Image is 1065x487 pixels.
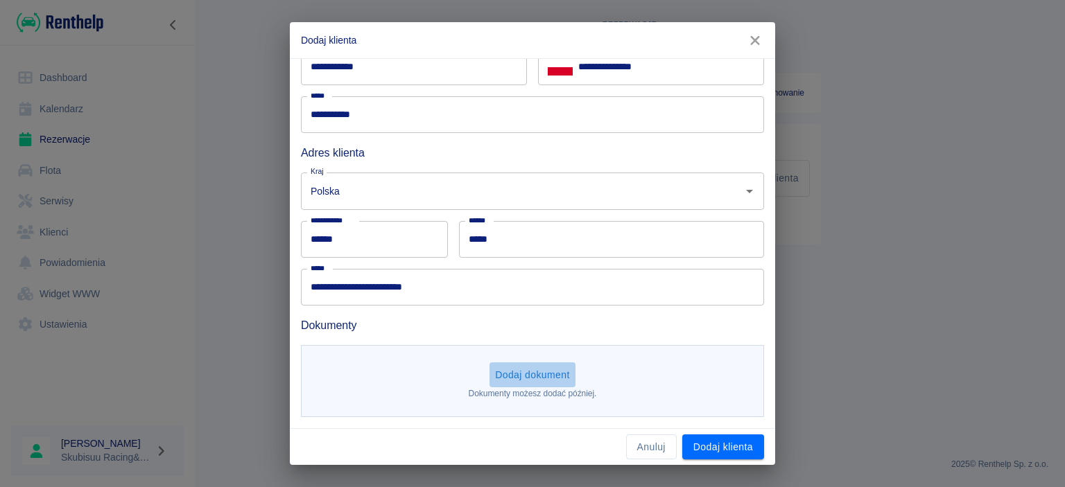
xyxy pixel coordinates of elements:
[490,362,575,388] button: Dodaj dokument
[301,144,764,161] h6: Adres klienta
[548,57,573,78] button: Select country
[682,434,764,460] button: Dodaj klienta
[740,181,759,201] button: Otwórz
[301,317,764,334] h6: Dokumenty
[626,434,677,460] button: Anuluj
[469,387,597,400] p: Dokumenty możesz dodać później.
[311,166,324,177] label: Kraj
[290,22,775,58] h2: Dodaj klienta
